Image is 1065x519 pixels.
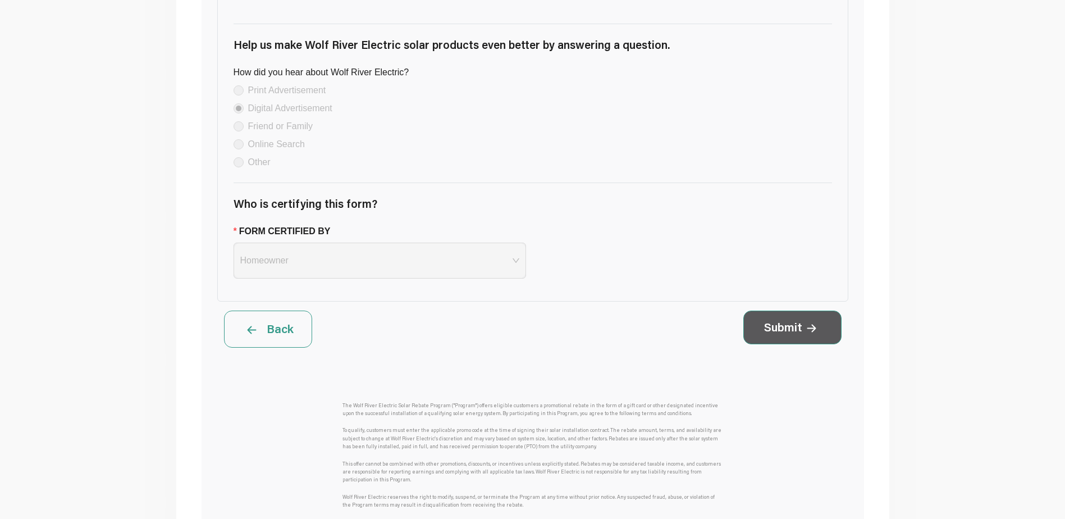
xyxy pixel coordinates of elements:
[244,156,275,169] span: Other
[234,38,832,60] h5: Help us make Wolf River Electric solar products even better by answering a question.
[342,422,723,455] div: To qualify, customers must enter the applicable promo code at the time of signing their solar ins...
[234,66,832,84] div: How did you hear about Wolf River Electric?
[240,252,519,269] span: Homeowner
[342,489,723,514] div: Wolf River Electric reserves the right to modify, suspend, or terminate the Program at any time w...
[244,120,318,133] span: Friend or Family
[244,102,337,115] span: Digital Advertisement
[234,225,339,238] label: Form Certified By
[342,397,723,422] div: The Wolf River Electric Solar Rebate Program ("Program") offers eligible customers a promotional ...
[342,456,723,489] div: This offer cannot be combined with other promotions, discounts, or incentives unless explicitly s...
[244,138,309,151] span: Online Search
[743,311,842,344] button: Submit
[224,311,312,348] button: Back
[244,84,331,97] span: Print Advertisement
[234,197,832,219] h5: Who is certifying this form?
